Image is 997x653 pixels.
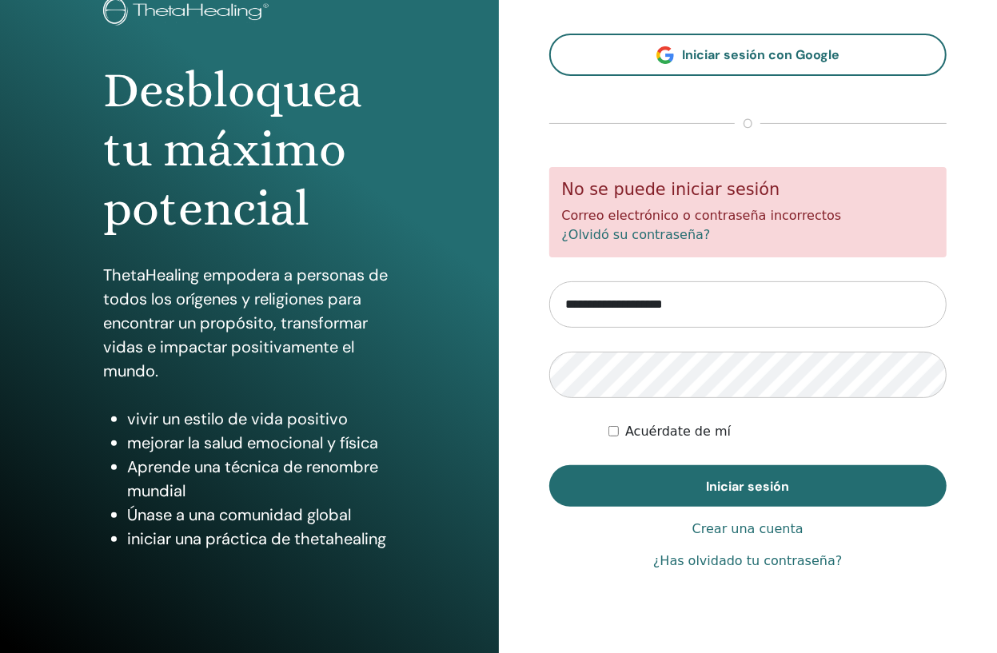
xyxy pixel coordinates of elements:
font: Iniciar sesión [706,478,789,495]
font: Desbloquea tu máximo potencial [103,62,362,237]
font: Únase a una comunidad global [127,504,351,525]
font: mejorar la salud emocional y física [127,432,378,453]
font: o [743,115,752,132]
a: Crear una cuenta [692,520,804,539]
font: Crear una cuenta [692,521,804,536]
font: Aprende una técnica de renombre mundial [127,456,378,501]
a: ¿Has olvidado tu contraseña? [653,551,842,571]
font: iniciar una práctica de thetahealing [127,528,386,549]
font: ThetaHealing empodera a personas de todos los orígenes y religiones para encontrar un propósito, ... [103,265,388,381]
div: Mantenerme autenticado indefinidamente o hasta que cierre sesión manualmente [608,422,947,441]
font: Correo electrónico o contraseña incorrectos [562,208,842,223]
font: Acuérdate de mí [625,424,731,439]
font: Iniciar sesión con Google [682,46,839,63]
a: ¿Olvidó su contraseña? [562,227,711,242]
font: vivir un estilo de vida positivo [127,408,348,429]
font: No se puede iniciar sesión [562,180,780,199]
a: Iniciar sesión con Google [549,34,947,76]
font: ¿Has olvidado tu contraseña? [653,553,842,568]
button: Iniciar sesión [549,465,947,507]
